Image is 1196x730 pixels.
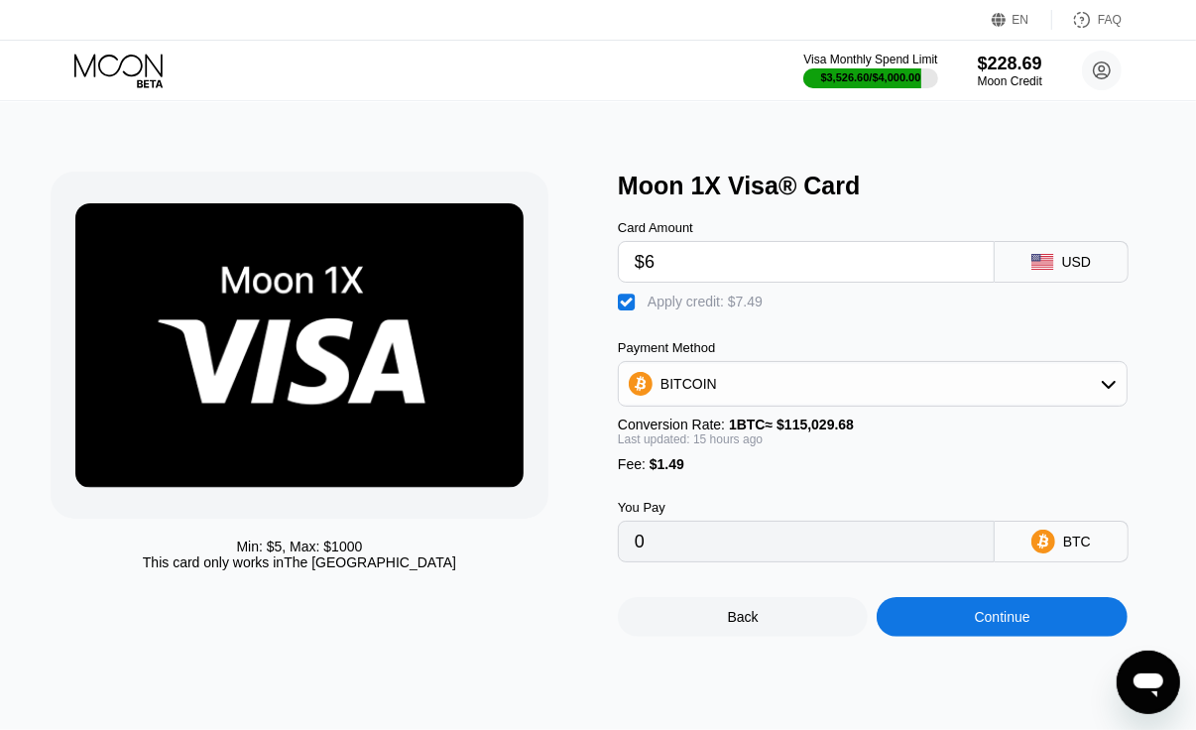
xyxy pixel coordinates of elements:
div: USD [1062,254,1092,270]
div: $228.69 [978,54,1042,74]
div: Back [728,609,759,625]
div: Moon Credit [978,74,1042,88]
div: Fee : [618,456,1128,472]
div: BITCOIN [619,364,1127,404]
div: Last updated: 15 hours ago [618,432,1128,446]
div: Conversion Rate: [618,417,1128,432]
div: EN [1013,13,1029,27]
div: Continue [975,609,1030,625]
div: $3,526.60 / $4,000.00 [821,71,921,83]
span: 1 BTC ≈ $115,029.68 [729,417,854,432]
div: FAQ [1052,10,1122,30]
span: $1.49 [650,456,684,472]
iframe: Button to launch messaging window [1117,651,1180,714]
div: FAQ [1098,13,1122,27]
div:  [618,293,638,312]
div: BTC [1063,534,1091,549]
div: Back [618,597,868,637]
div: Card Amount [618,220,995,235]
div: Min: $ 5 , Max: $ 1000 [236,539,362,554]
div: BITCOIN [660,376,717,392]
div: Apply credit: $7.49 [648,294,763,309]
div: This card only works in The [GEOGRAPHIC_DATA] [143,554,456,570]
div: Visa Monthly Spend Limit$3,526.60/$4,000.00 [803,53,937,88]
div: Payment Method [618,340,1128,355]
div: Moon 1X Visa® Card [618,172,1165,200]
div: You Pay [618,500,995,515]
div: Continue [877,597,1127,637]
input: $0.00 [635,242,978,282]
div: $228.69Moon Credit [978,54,1042,88]
div: EN [992,10,1052,30]
div: Visa Monthly Spend Limit [803,53,937,66]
